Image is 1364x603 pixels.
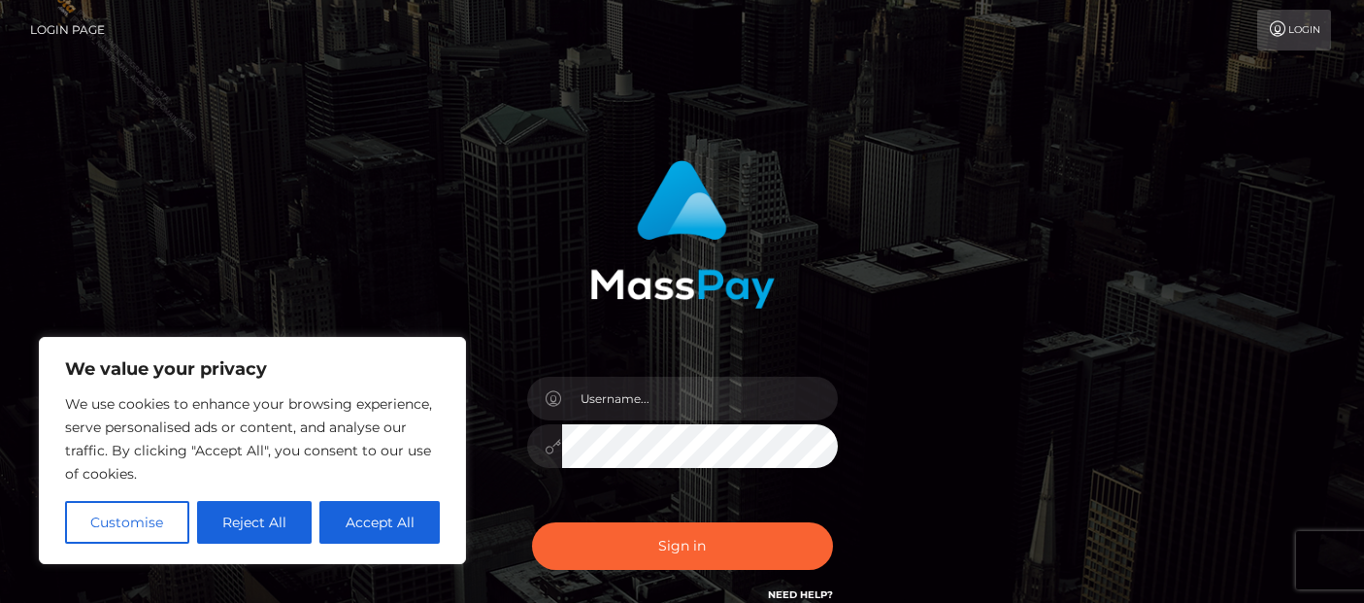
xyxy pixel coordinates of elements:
img: MassPay Login [590,160,775,309]
a: Need Help? [768,588,833,601]
button: Customise [65,501,189,544]
p: We use cookies to enhance your browsing experience, serve personalised ads or content, and analys... [65,392,440,486]
a: Login [1257,10,1331,50]
div: We value your privacy [39,337,466,564]
button: Sign in [532,522,833,570]
button: Accept All [319,501,440,544]
a: Login Page [30,10,105,50]
button: Reject All [197,501,313,544]
p: We value your privacy [65,357,440,381]
input: Username... [562,377,838,420]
